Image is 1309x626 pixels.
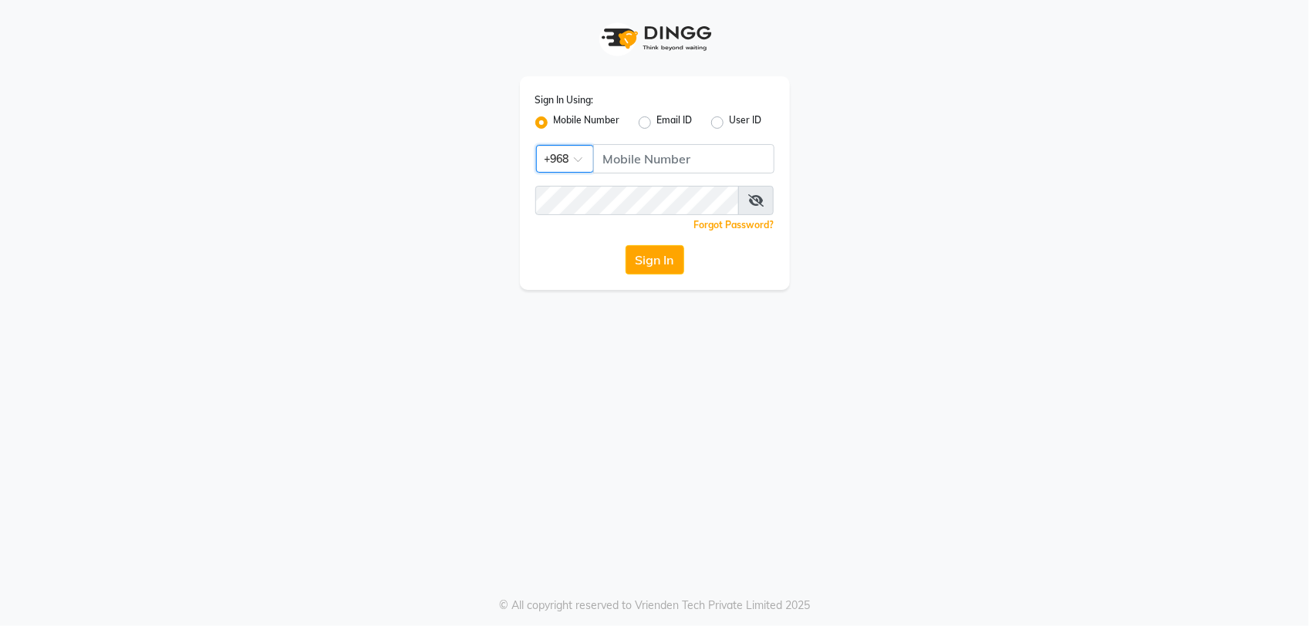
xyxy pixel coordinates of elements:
input: Username [593,144,774,173]
label: Email ID [657,113,693,132]
a: Forgot Password? [694,219,774,231]
label: Mobile Number [554,113,620,132]
img: logo1.svg [593,15,717,61]
button: Sign In [626,245,684,274]
input: Username [535,186,739,215]
label: User ID [730,113,762,132]
label: Sign In Using: [535,93,594,107]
